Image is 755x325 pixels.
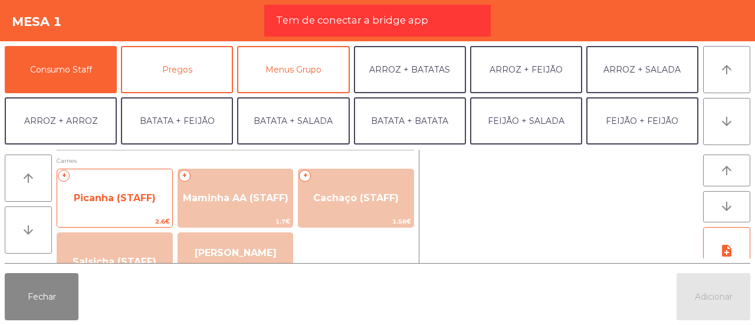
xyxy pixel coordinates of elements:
[74,192,156,203] span: Picanha (STAFF)
[5,46,117,93] button: Consumo Staff
[703,227,750,274] button: note_add
[21,171,35,185] i: arrow_upward
[720,163,734,178] i: arrow_upward
[298,216,413,227] span: 1.58€
[313,192,399,203] span: Cachaço (STAFF)
[720,244,734,258] i: note_add
[720,199,734,214] i: arrow_downward
[354,97,466,145] button: BATATA + BATATA
[195,247,277,276] span: [PERSON_NAME] (STAFF)
[470,46,582,93] button: ARROZ + FEIJÃO
[178,216,293,227] span: 1.7€
[354,46,466,93] button: ARROZ + BATATAS
[57,155,414,166] span: Carnes
[720,63,734,77] i: arrow_upward
[276,13,428,28] span: Tem de conectar a bridge app
[12,13,62,31] h4: Mesa 1
[299,170,311,182] span: +
[703,98,750,145] button: arrow_downward
[183,192,288,203] span: Maminha AA (STAFF)
[470,97,582,145] button: FEIJÃO + SALADA
[121,97,233,145] button: BATATA + FEIJÃO
[237,46,349,93] button: Menus Grupo
[586,97,698,145] button: FEIJÃO + FEIJÃO
[121,46,233,93] button: Pregos
[5,97,117,145] button: ARROZ + ARROZ
[73,256,156,267] span: Salsicha (STAFF)
[237,97,349,145] button: BATATA + SALADA
[586,46,698,93] button: ARROZ + SALADA
[703,46,750,93] button: arrow_upward
[57,216,172,227] span: 2.6€
[179,170,191,182] span: +
[703,191,750,223] button: arrow_downward
[21,223,35,237] i: arrow_downward
[5,206,52,254] button: arrow_downward
[720,114,734,129] i: arrow_downward
[58,170,70,182] span: +
[703,155,750,186] button: arrow_upward
[5,155,52,202] button: arrow_upward
[5,273,78,320] button: Fechar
